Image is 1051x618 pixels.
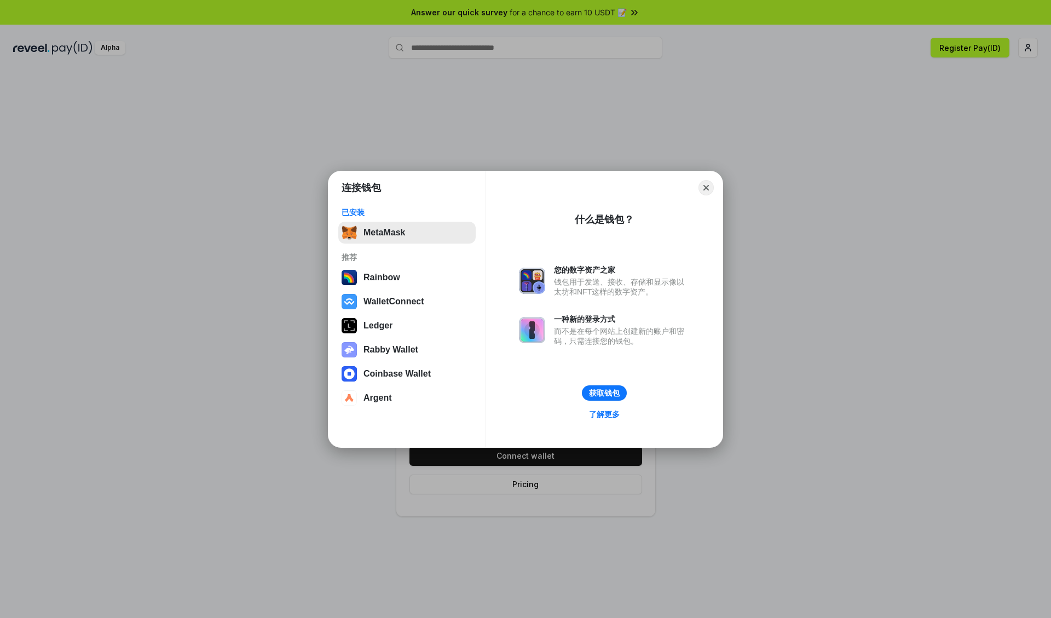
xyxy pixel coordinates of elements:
[575,213,634,226] div: 什么是钱包？
[342,252,472,262] div: 推荐
[338,315,476,337] button: Ledger
[342,207,472,217] div: 已安装
[338,387,476,409] button: Argent
[342,181,381,194] h1: 连接钱包
[363,369,431,379] div: Coinbase Wallet
[342,225,357,240] img: svg+xml,%3Csvg%20fill%3D%22none%22%20height%3D%2233%22%20viewBox%3D%220%200%2035%2033%22%20width%...
[363,345,418,355] div: Rabby Wallet
[519,268,545,294] img: svg+xml,%3Csvg%20xmlns%3D%22http%3A%2F%2Fwww.w3.org%2F2000%2Fsvg%22%20fill%3D%22none%22%20viewBox...
[342,318,357,333] img: svg+xml,%3Csvg%20xmlns%3D%22http%3A%2F%2Fwww.w3.org%2F2000%2Fsvg%22%20width%3D%2228%22%20height%3...
[342,390,357,406] img: svg+xml,%3Csvg%20width%3D%2228%22%20height%3D%2228%22%20viewBox%3D%220%200%2028%2028%22%20fill%3D...
[554,277,690,297] div: 钱包用于发送、接收、存储和显示像以太坊和NFT这样的数字资产。
[582,385,627,401] button: 获取钱包
[338,363,476,385] button: Coinbase Wallet
[338,339,476,361] button: Rabby Wallet
[338,267,476,288] button: Rainbow
[363,273,400,282] div: Rainbow
[342,294,357,309] img: svg+xml,%3Csvg%20width%3D%2228%22%20height%3D%2228%22%20viewBox%3D%220%200%2028%2028%22%20fill%3D...
[342,342,357,357] img: svg+xml,%3Csvg%20xmlns%3D%22http%3A%2F%2Fwww.w3.org%2F2000%2Fsvg%22%20fill%3D%22none%22%20viewBox...
[363,297,424,307] div: WalletConnect
[554,314,690,324] div: 一种新的登录方式
[363,393,392,403] div: Argent
[519,317,545,343] img: svg+xml,%3Csvg%20xmlns%3D%22http%3A%2F%2Fwww.w3.org%2F2000%2Fsvg%22%20fill%3D%22none%22%20viewBox...
[698,180,714,195] button: Close
[554,326,690,346] div: 而不是在每个网站上创建新的账户和密码，只需连接您的钱包。
[589,388,620,398] div: 获取钱包
[342,270,357,285] img: svg+xml,%3Csvg%20width%3D%22120%22%20height%3D%22120%22%20viewBox%3D%220%200%20120%20120%22%20fil...
[589,409,620,419] div: 了解更多
[554,265,690,275] div: 您的数字资产之家
[338,291,476,313] button: WalletConnect
[338,222,476,244] button: MetaMask
[342,366,357,382] img: svg+xml,%3Csvg%20width%3D%2228%22%20height%3D%2228%22%20viewBox%3D%220%200%2028%2028%22%20fill%3D...
[363,228,405,238] div: MetaMask
[582,407,626,421] a: 了解更多
[363,321,392,331] div: Ledger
